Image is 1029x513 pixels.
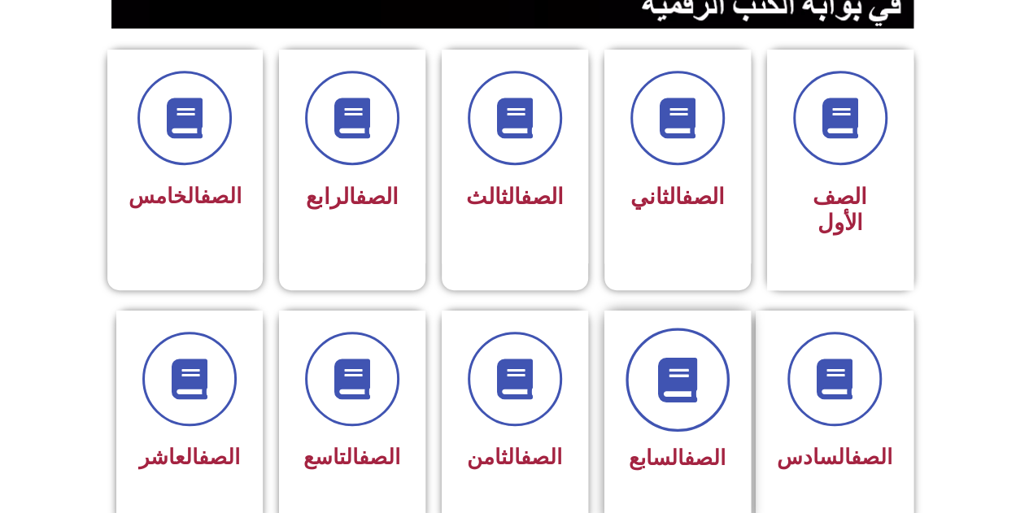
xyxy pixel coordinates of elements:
a: الصف [359,445,400,469]
a: الصف [355,184,399,210]
a: الصف [521,184,564,210]
a: الصف [682,184,725,210]
a: الصف [851,445,892,469]
span: الثاني [630,184,725,210]
span: الصف الأول [813,184,867,236]
span: السابع [629,446,726,470]
span: الثالث [466,184,564,210]
span: التاسع [303,445,400,469]
a: الصف [684,446,726,470]
span: الخامس [129,184,242,208]
a: الصف [200,184,242,208]
span: الرابع [306,184,399,210]
a: الصف [198,445,240,469]
a: الصف [521,445,562,469]
span: الثامن [467,445,562,469]
span: العاشر [139,445,240,469]
span: السادس [777,445,892,469]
